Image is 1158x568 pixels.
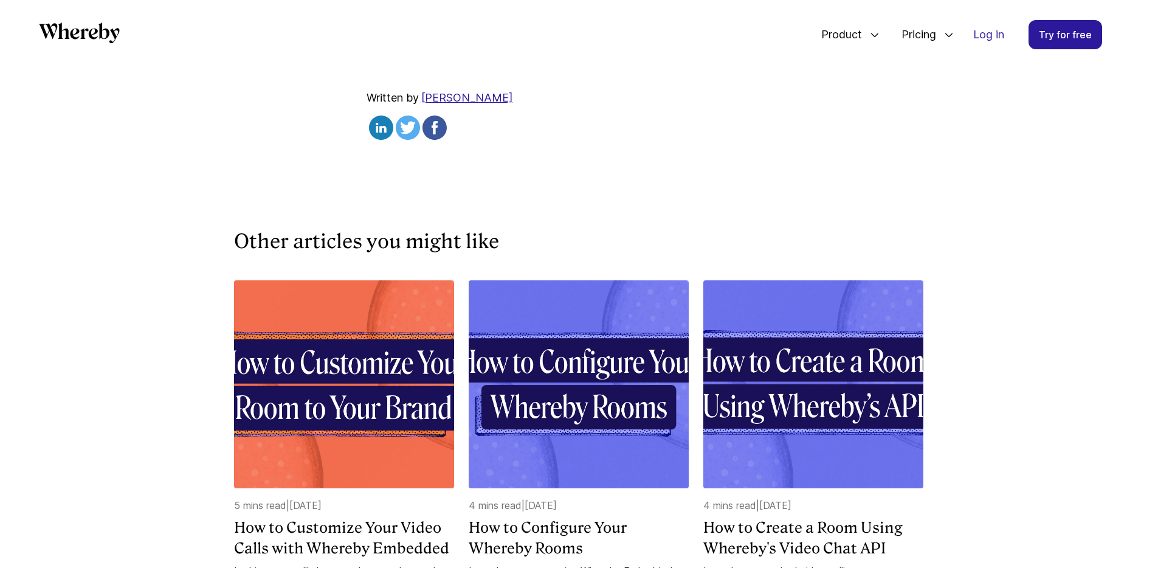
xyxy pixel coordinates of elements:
[889,15,939,55] span: Pricing
[39,23,120,47] a: Whereby
[396,116,420,140] img: twitter
[39,23,120,43] svg: Whereby
[703,498,923,513] p: 4 mins read | [DATE]
[234,518,454,558] a: How to Customize Your Video Calls with Whereby Embedded
[369,116,393,140] img: linkedin
[1029,20,1102,49] a: Try for free
[703,518,923,558] a: How to Create a Room Using Whereby's Video Chat API
[809,15,865,55] span: Product
[234,227,925,256] h3: Other articles you might like
[234,498,454,513] p: 5 mins read | [DATE]
[422,116,447,140] img: facebook
[963,21,1014,49] a: Log in
[469,518,689,558] a: How to Configure Your Whereby Rooms
[421,91,513,104] a: [PERSON_NAME]
[367,90,792,144] div: Written by
[469,498,689,513] p: 4 mins read | [DATE]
